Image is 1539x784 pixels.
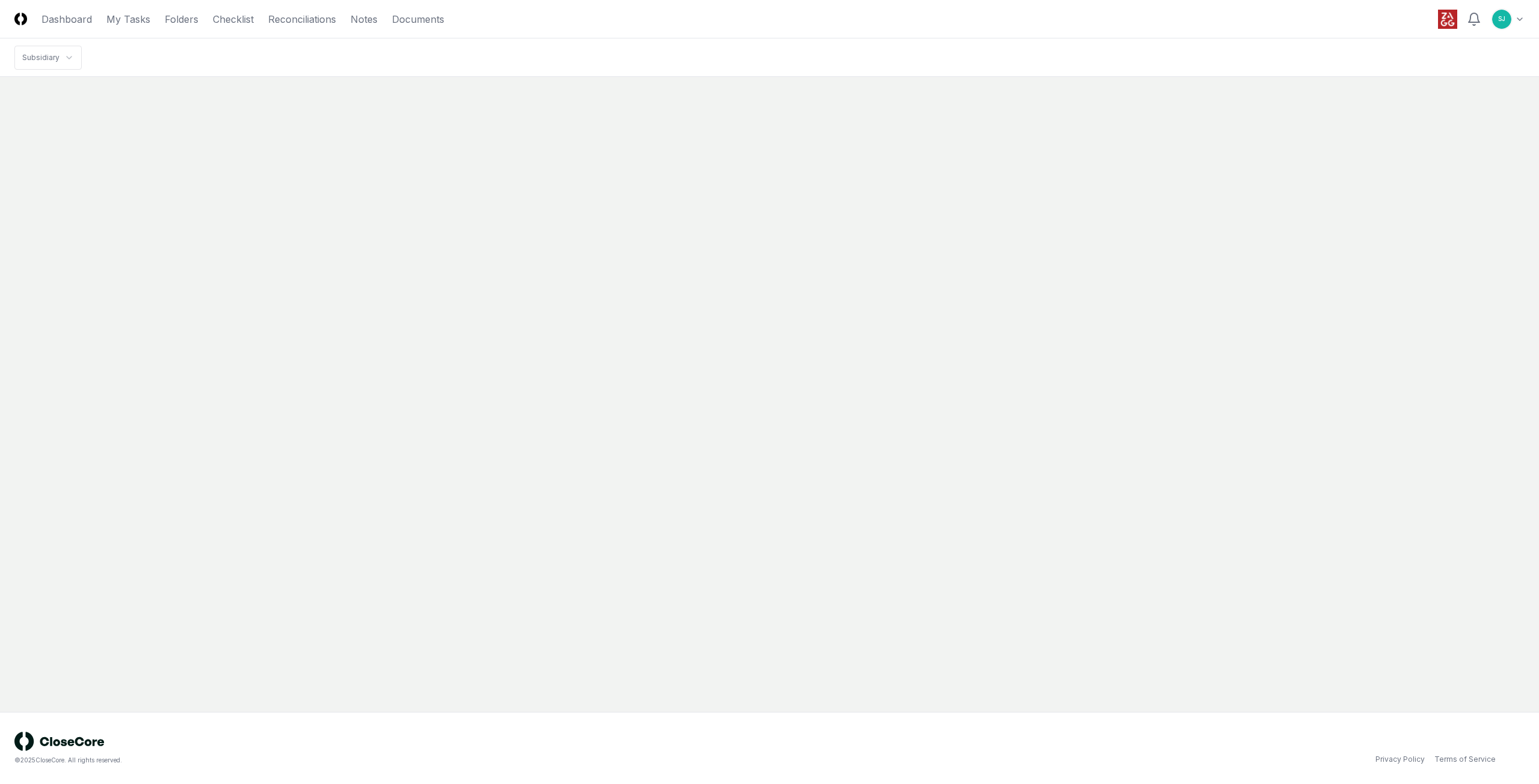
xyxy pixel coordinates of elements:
[14,13,27,25] img: Logo
[41,12,92,26] a: Dashboard
[350,12,378,26] a: Notes
[392,12,444,26] a: Documents
[1491,8,1513,30] button: SJ
[1438,10,1457,29] img: ZAGG logo
[268,12,336,26] a: Reconciliations
[14,756,769,765] div: © 2025 CloseCore. All rights reserved.
[165,12,198,26] a: Folders
[1375,754,1425,765] a: Privacy Policy
[106,12,150,26] a: My Tasks
[213,12,254,26] a: Checklist
[14,732,105,751] img: logo
[22,52,60,63] div: Subsidiary
[1498,14,1505,23] span: SJ
[14,46,82,70] nav: breadcrumb
[1434,754,1496,765] a: Terms of Service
